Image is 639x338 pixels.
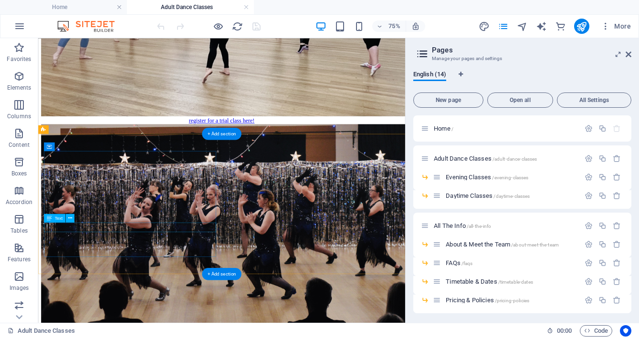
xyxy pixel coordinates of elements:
span: Click to open page [446,174,528,181]
div: Settings [585,154,593,163]
div: Remove [613,259,621,267]
span: More [601,21,631,31]
div: Duplicate [598,173,607,181]
span: /daytime-classes [493,194,530,199]
div: Language Tabs [413,71,631,89]
div: Settings [585,240,593,248]
button: publish [574,19,589,34]
div: Remove [613,154,621,163]
div: Duplicate [598,277,607,286]
span: Open all [492,97,549,103]
button: Code [580,325,612,337]
div: Home/ [431,125,580,132]
div: + Add section [202,268,241,280]
div: Daytime Classes/daytime-classes [443,193,580,199]
button: commerce [555,20,566,32]
span: /adult-dance-classes [492,156,537,162]
div: Settings [585,296,593,304]
div: About & Meet the Team/about-meet-the-team [443,241,580,247]
span: Click to open page [446,259,472,266]
div: Timetable & Dates/timetable-dates [443,278,580,285]
div: Remove [613,222,621,230]
p: Content [9,141,30,149]
div: Remove [613,277,621,286]
i: Commerce [555,21,566,32]
button: reload [231,20,243,32]
span: / [451,126,453,132]
i: Pages (Ctrl+Alt+S) [498,21,509,32]
p: Accordion [6,198,32,206]
div: Settings [585,259,593,267]
div: Adult Dance Classes/adult-dance-classes [431,155,580,162]
h2: Pages [432,46,631,54]
span: /evening-classes [492,175,528,180]
span: : [564,327,565,334]
span: All Settings [561,97,627,103]
div: Pricing & Policies/pricing-policies [443,297,580,303]
span: /faqs [461,261,473,266]
h6: Session time [547,325,572,337]
div: All The Info/all-the-info [431,223,580,229]
span: /timetable-dates [498,279,533,285]
div: Remove [613,192,621,200]
button: navigator [517,20,528,32]
div: FAQs/faqs [443,260,580,266]
i: Navigator [517,21,528,32]
span: /all-the-info [467,224,492,229]
button: Usercentrics [620,325,631,337]
div: Duplicate [598,240,607,248]
button: Click here to leave preview mode and continue editing [212,20,224,32]
div: Settings [585,124,593,133]
div: Duplicate [598,124,607,133]
p: Boxes [11,170,27,177]
img: Editor Logo [55,20,126,32]
p: Images [10,284,29,292]
span: Click to open page [446,192,530,199]
button: text_generator [536,20,547,32]
div: Settings [585,222,593,230]
div: Duplicate [598,192,607,200]
span: Click to open page [446,278,533,285]
span: English (14) [413,69,446,82]
h3: Manage your pages and settings [432,54,612,63]
div: Evening Classes/evening-classes [443,174,580,180]
div: Remove [613,296,621,304]
a: Click to cancel selection. Double-click to open Pages [8,325,75,337]
button: All Settings [557,92,631,108]
h4: Adult Dance Classes [127,2,254,12]
span: Code [584,325,608,337]
div: + Add section [202,127,241,140]
button: Open all [487,92,553,108]
i: AI Writer [536,21,547,32]
span: Click to open page [434,222,491,229]
p: Features [8,256,31,263]
button: 75% [372,20,406,32]
span: /pricing-policies [495,298,529,303]
span: Text [55,216,63,220]
p: Tables [10,227,28,235]
div: Settings [585,192,593,200]
div: Remove [613,173,621,181]
i: Reload page [232,21,243,32]
span: Click to open page [446,297,529,304]
button: pages [498,20,509,32]
div: The startpage cannot be deleted [613,124,621,133]
button: design [479,20,490,32]
span: About & Meet the Team [446,241,559,248]
span: Click to open page [434,155,537,162]
div: Duplicate [598,222,607,230]
span: 00 00 [557,325,572,337]
button: More [597,19,635,34]
p: Elements [7,84,31,92]
div: Duplicate [598,296,607,304]
div: Settings [585,173,593,181]
i: On resize automatically adjust zoom level to fit chosen device. [411,22,420,31]
i: Publish [576,21,587,32]
i: Design (Ctrl+Alt+Y) [479,21,490,32]
span: New page [418,97,479,103]
div: Remove [613,240,621,248]
div: Duplicate [598,259,607,267]
div: Settings [585,277,593,286]
h6: 75% [387,20,402,32]
div: Duplicate [598,154,607,163]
